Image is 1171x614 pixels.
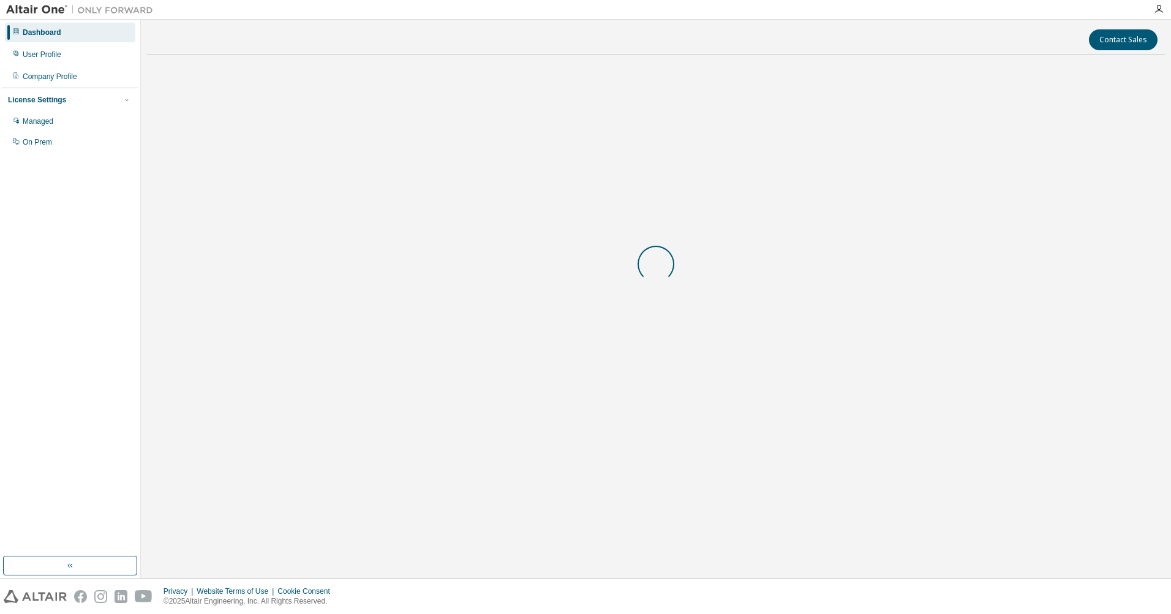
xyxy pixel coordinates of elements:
div: Cookie Consent [277,586,337,596]
div: Managed [23,116,53,126]
img: youtube.svg [135,590,152,603]
p: © 2025 Altair Engineering, Inc. All Rights Reserved. [164,596,337,607]
div: Company Profile [23,72,77,81]
div: Privacy [164,586,197,596]
img: altair_logo.svg [4,590,67,603]
img: Altair One [6,4,159,16]
div: On Prem [23,137,52,147]
div: Dashboard [23,28,61,37]
button: Contact Sales [1089,29,1158,50]
img: facebook.svg [74,590,87,603]
div: Website Terms of Use [197,586,277,596]
div: License Settings [8,95,66,105]
img: linkedin.svg [115,590,127,603]
div: User Profile [23,50,61,59]
img: instagram.svg [94,590,107,603]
